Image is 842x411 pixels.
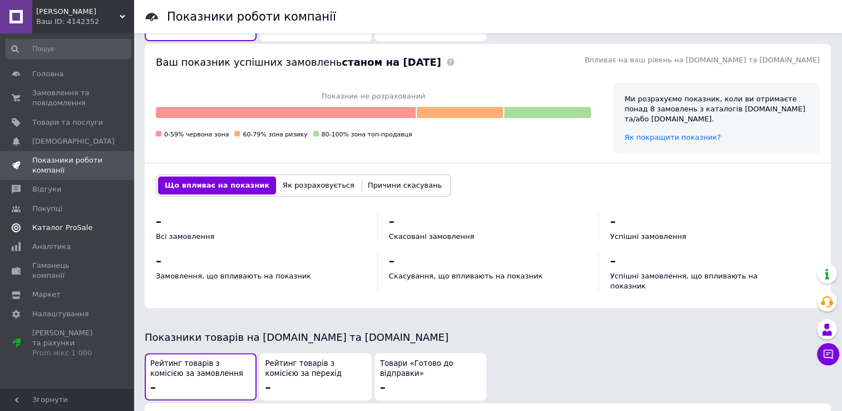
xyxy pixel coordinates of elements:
[610,214,616,228] span: –
[265,359,366,379] span: Рейтинг товарів з комісією за перехід
[32,348,103,358] div: Prom мікс 1 000
[243,131,307,138] span: 60-79% зона ризику
[32,309,89,319] span: Налаштування
[32,88,103,108] span: Замовлення та повідомлення
[380,21,447,35] span: Увімкнено
[164,131,229,138] span: 0-59% червона зона
[158,177,276,194] button: Що впливає на показник
[32,204,62,214] span: Покупці
[156,232,214,241] span: Всі замовлення
[6,39,131,59] input: Пошук
[389,254,395,267] span: –
[624,133,721,141] a: Як покращити показник?
[610,272,757,290] span: Успішні замовлення, що впливають на показник
[361,177,449,194] button: Причини скасувань
[276,177,361,194] button: Як розраховується
[380,380,386,394] span: –
[156,214,161,228] span: –
[375,353,486,400] button: Товари «Готово до відправки»–
[32,290,61,300] span: Маркет
[32,118,103,128] span: Товари та послуги
[156,91,591,101] span: Показник не розрахований
[342,56,441,68] b: станом на [DATE]
[32,223,92,233] span: Каталог ProSale
[32,328,103,359] span: [PERSON_NAME] та рахунки
[156,254,161,267] span: –
[389,232,474,241] span: Скасовані замовлення
[322,131,412,138] span: 80-100% зона топ-продавця
[145,353,257,400] button: Рейтинг товарів з комісією за замовлення–
[156,56,441,68] span: Ваш показник успішних замовлень
[167,10,336,23] h1: Показники роботи компанії
[610,232,686,241] span: Успішні замовлення
[380,359,481,379] span: Товари «Готово до відправки»
[156,272,311,280] span: Замовлення, що впливають на показник
[150,21,156,35] span: –
[32,136,115,146] span: [DEMOGRAPHIC_DATA]
[150,380,156,394] span: –
[624,94,809,125] div: Ми розрахуємо показник, коли ви отримаєте понад 8 замовлень з каталогів [DOMAIN_NAME] та/або [DOM...
[36,17,134,27] div: Ваш ID: 4142352
[32,261,103,281] span: Гаманець компанії
[32,69,63,79] span: Головна
[32,242,71,252] span: Аналітика
[389,272,543,280] span: Скасування, що впливають на показник
[145,331,449,343] span: Показники товарів на [DOMAIN_NAME] та [DOMAIN_NAME]
[32,155,103,175] span: Показники роботи компанії
[817,343,839,365] button: Чат з покупцем
[36,7,120,17] span: OLMA
[32,184,61,194] span: Відгуки
[259,353,371,400] button: Рейтинг товарів з комісією за перехід–
[610,254,616,267] span: –
[389,214,395,228] span: –
[265,380,270,394] span: –
[150,359,251,379] span: Рейтинг товарів з комісією за замовлення
[265,21,270,35] span: –
[584,56,820,64] span: Впливає на ваш рівень на [DOMAIN_NAME] та [DOMAIN_NAME]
